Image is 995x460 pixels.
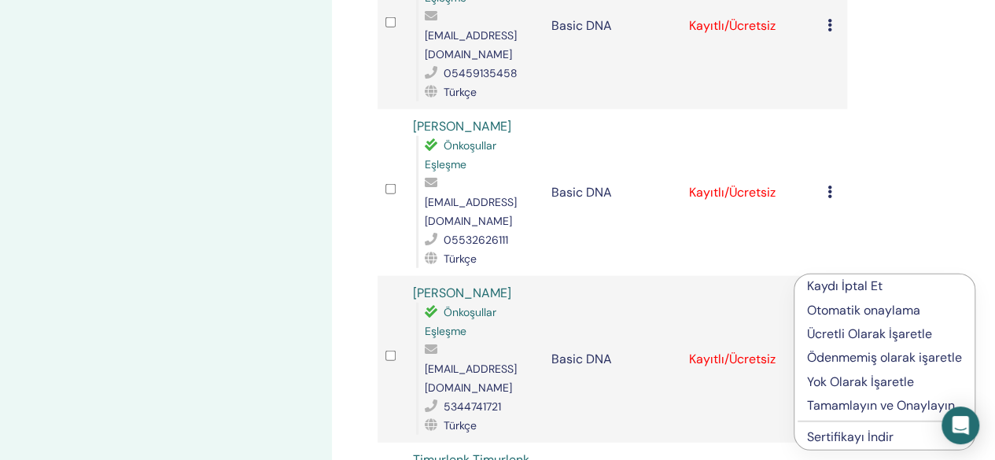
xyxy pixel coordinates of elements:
p: Ücretli Olarak İşaretle [807,325,962,344]
span: 5344741721 [444,399,501,414]
span: 05532626111 [444,233,508,247]
div: Open Intercom Messenger [942,407,979,444]
p: Tamamlayın ve Onaylayın [807,396,962,415]
p: Yok Olarak İşaretle [807,373,962,392]
span: [EMAIL_ADDRESS][DOMAIN_NAME] [425,195,517,228]
span: Önkoşullar Eşleşme [425,305,496,338]
p: Ödenmemiş olarak işaretle [807,348,962,367]
td: Basic DNA [543,109,681,276]
p: Kaydı İptal Et [807,277,962,296]
span: 05459135458 [444,66,518,80]
span: Önkoşullar Eşleşme [425,138,496,171]
td: Basic DNA [543,276,681,443]
span: [EMAIL_ADDRESS][DOMAIN_NAME] [425,28,517,61]
a: [PERSON_NAME] [413,285,511,301]
a: Sertifikayı İndir [807,429,894,445]
p: Otomatik onaylama [807,301,962,320]
span: Türkçe [444,418,477,432]
a: [PERSON_NAME] [413,118,511,134]
span: Türkçe [444,252,477,266]
span: [EMAIL_ADDRESS][DOMAIN_NAME] [425,362,517,395]
span: Türkçe [444,85,477,99]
